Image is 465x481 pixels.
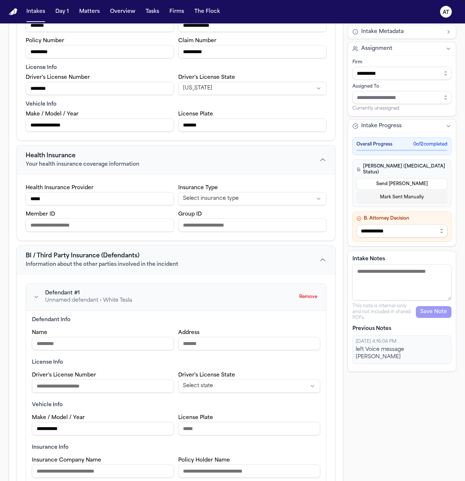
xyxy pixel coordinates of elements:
[26,75,90,80] label: Driver's License Number
[356,339,448,345] div: [DATE] 4:16:04 PM
[23,5,48,18] button: Intakes
[32,330,47,335] label: Name
[352,84,451,89] div: Assigned To
[352,106,399,111] span: Currently unassigned
[107,5,138,18] button: Overview
[348,42,456,55] button: Assignment
[26,192,174,205] input: Health insurance provider
[178,111,213,117] label: License Plate
[352,59,451,65] div: Firm
[178,45,326,58] input: PIP claim number
[26,101,326,108] div: Vehicle Info
[17,246,335,274] button: BI / Third Party Insurance (Defendants)Information about the other parties involved in the incident
[143,5,162,18] button: Tasks
[361,122,402,130] span: Intake Progress
[32,359,320,366] div: License Info
[178,330,199,335] label: Address
[191,5,223,18] button: The Flock
[26,251,139,260] span: BI / Third Party Insurance (Defendants)
[178,372,235,378] label: Driver's License State
[76,5,103,18] button: Matters
[26,151,76,160] span: Health Insurance
[9,8,18,15] img: Finch Logo
[352,325,451,333] p: Previous Notes
[348,120,456,133] button: Intake Progress
[32,458,101,463] label: Insurance Company Name
[178,185,218,191] label: Insurance Type
[26,219,174,232] input: Health insurance member ID
[178,212,202,217] label: Group ID
[178,219,326,232] input: Health insurance group ID
[26,118,174,132] input: Vehicle make model year
[356,346,448,361] div: left Voice message [PERSON_NAME]
[26,212,55,217] label: Member ID
[26,82,174,95] input: Driver's License Number
[356,191,447,203] button: Mark Sent Manually
[166,5,187,18] button: Firms
[352,264,451,300] textarea: Intake notes
[26,261,178,268] span: Information about the other parties involved in the incident
[178,458,230,463] label: Policy Holder Name
[26,45,174,58] input: PIP policy number
[178,118,326,132] input: Vehicle license plate
[178,415,213,421] label: License Plate
[26,161,139,168] span: Your health insurance coverage information
[26,64,326,71] div: License Info
[9,8,18,15] a: Home
[361,45,392,52] span: Assignment
[32,372,96,378] label: Driver's License Number
[356,164,447,175] h4: [PERSON_NAME] ([MEDICAL_DATA] Status)
[32,415,85,421] label: Make / Model / Year
[32,465,174,478] input: Defendant insurance company name
[361,28,404,36] span: Intake Metadata
[26,185,94,191] label: Health Insurance Provider
[26,38,64,44] label: Policy Number
[45,297,293,304] div: Unnamed defendant • White Tesla
[32,401,320,409] div: Vehicle Info
[178,465,320,478] input: Defendant policy holder name
[32,290,293,304] div: Collapse defendant details
[178,379,320,393] button: State select
[26,111,78,117] label: Make / Model / Year
[178,38,216,44] label: Claim Number
[352,67,451,80] input: Select firm
[356,216,447,221] h4: B. Attorney Decision
[413,142,447,147] span: 0 of 2 completed
[178,19,326,32] input: PIP policy holder name
[352,303,416,321] p: This note is internal-only and not included in shared PDFs.
[178,75,235,80] label: Driver's License State
[32,316,320,324] div: Defendant Info
[352,256,451,263] label: Intake Notes
[17,146,335,174] button: Health InsuranceYour health insurance coverage information
[45,290,80,297] span: Defendant # 1
[352,91,451,104] input: Assign to staff member
[26,19,174,32] input: PIP insurance company
[296,291,320,303] button: Remove
[52,5,72,18] button: Day 1
[32,444,320,451] div: Insurance Info
[348,25,456,38] button: Intake Metadata
[356,178,447,190] button: Send [PERSON_NAME]
[178,82,326,95] button: State select
[356,142,392,147] span: Overall Progress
